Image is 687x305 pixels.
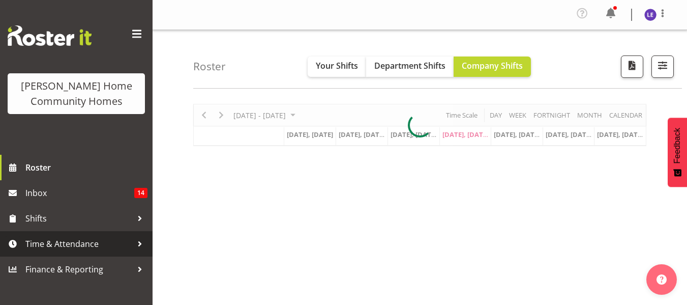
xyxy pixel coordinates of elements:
[193,61,226,72] h4: Roster
[25,236,132,252] span: Time & Attendance
[316,60,358,71] span: Your Shifts
[25,211,132,226] span: Shifts
[25,160,147,175] span: Roster
[621,56,643,78] button: Download a PDF of the roster according to the set date range.
[656,274,667,285] img: help-xxl-2.png
[462,60,523,71] span: Company Shifts
[673,128,682,163] span: Feedback
[651,56,674,78] button: Filter Shifts
[134,188,147,198] span: 14
[366,57,454,77] button: Department Shifts
[25,185,134,201] span: Inbox
[18,78,135,109] div: [PERSON_NAME] Home Community Homes
[25,262,132,277] span: Finance & Reporting
[668,118,687,187] button: Feedback - Show survey
[8,25,92,46] img: Rosterit website logo
[454,57,531,77] button: Company Shifts
[374,60,445,71] span: Department Shifts
[644,9,656,21] img: laura-ellis8533.jpg
[308,57,366,77] button: Your Shifts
